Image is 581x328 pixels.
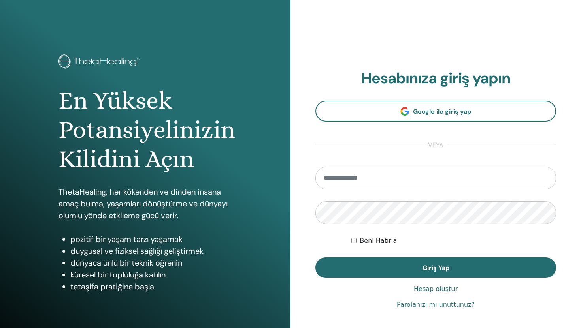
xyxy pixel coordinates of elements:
[70,245,232,257] li: duygusal ve fiziksel sağlığı geliştirmek
[351,236,556,246] div: Keep me authenticated indefinitely or until I manually logout
[315,101,556,122] a: Google ile giriş yap
[413,107,471,116] span: Google ile giriş yap
[414,284,458,294] a: Hesap oluştur
[58,186,232,221] p: ThetaHealing, her kökenden ve dinden insana amaç bulma, yaşamları dönüştürme ve dünyayı olumlu yö...
[424,141,447,150] span: veya
[397,300,475,309] a: Parolanızı mı unuttunuz?
[423,264,449,272] span: Giriş Yap
[70,269,232,281] li: küresel bir topluluğa katılın
[360,236,397,246] label: Beni Hatırla
[315,69,556,88] h2: Hesabınıza giriş yapın
[58,86,232,174] h1: En Yüksek Potansiyelinizin Kilidini Açın
[70,257,232,269] li: dünyaca ünlü bir teknik öğrenin
[70,233,232,245] li: pozitif bir yaşam tarzı yaşamak
[70,281,232,292] li: tetaşifa pratiğine başla
[315,257,556,278] button: Giriş Yap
